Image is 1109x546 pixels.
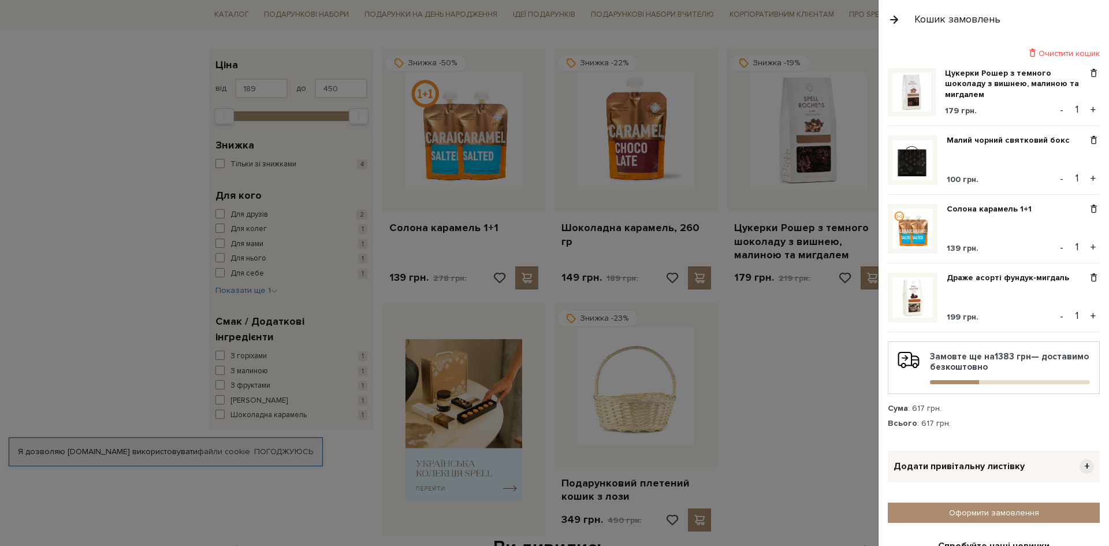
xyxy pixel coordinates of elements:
[892,140,933,180] img: Малий чорний святковий бокс
[892,277,933,318] img: Драже асорті фундук-мигдаль
[1056,307,1067,325] button: -
[1056,170,1067,187] button: -
[888,48,1100,59] div: Очистити кошик
[1080,459,1094,474] span: +
[1086,307,1100,325] button: +
[947,174,978,184] span: 100 грн.
[888,403,1100,414] div: : 617 грн.
[945,106,977,116] span: 179 грн.
[947,204,1040,214] a: Солона карамель 1+1
[947,243,978,253] span: 139 грн.
[888,418,917,428] strong: Всього
[914,13,1000,26] div: Кошик замовлень
[1056,101,1067,118] button: -
[888,503,1100,523] a: Оформити замовлення
[898,351,1090,384] div: Замовте ще на — доставимо безкоштовно
[945,68,1088,100] a: Цукерки Рошер з темного шоколаду з вишнею, малиною та мигдалем
[892,209,933,249] img: Солона карамель 1+1
[1086,170,1100,187] button: +
[894,460,1025,473] span: Додати привітальну листівку
[995,351,1031,362] b: 1383 грн
[888,418,1100,429] div: : 617 грн.
[1086,101,1100,118] button: +
[947,135,1078,146] a: Малий чорний святковий бокс
[1086,239,1100,256] button: +
[1056,239,1067,256] button: -
[947,273,1078,283] a: Драже асорті фундук-мигдаль
[892,73,931,112] img: Цукерки Рошер з темного шоколаду з вишнею, малиною та мигдалем
[888,403,908,413] strong: Сума
[947,312,978,322] span: 199 грн.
